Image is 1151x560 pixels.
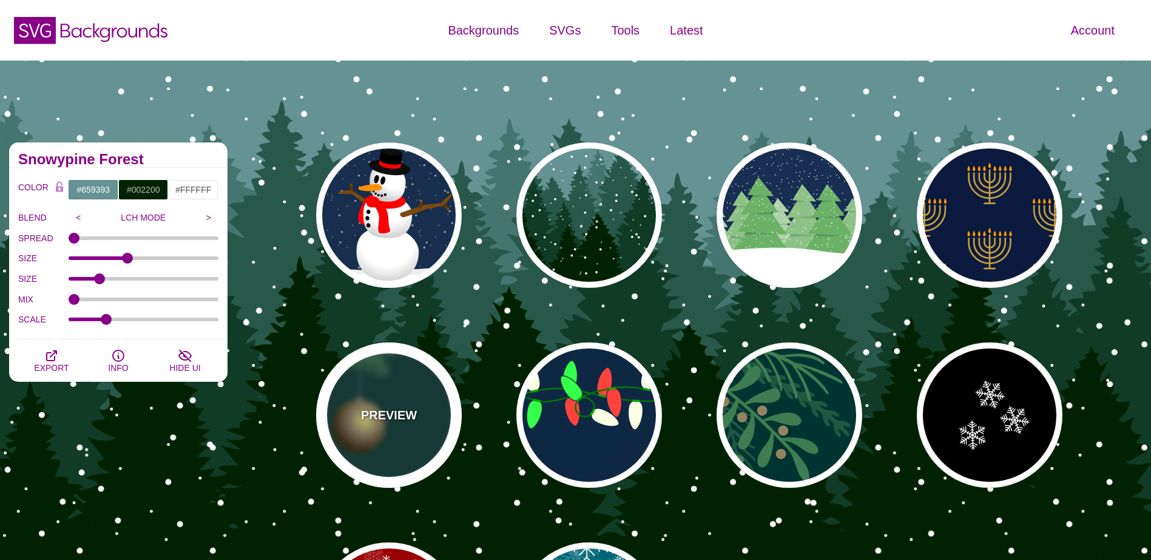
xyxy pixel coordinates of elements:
[1056,12,1130,48] a: Account
[516,342,662,488] button: Christmas lights drawn in vector art
[433,12,534,48] a: Backgrounds
[534,12,596,48] a: SVGs
[108,363,128,373] span: INFO
[917,342,1062,488] button: white snowflakes on black background
[18,230,69,246] label: SPREAD
[655,12,718,48] a: Latest
[69,208,89,227] input: <
[89,213,199,222] p: LCH MODE
[18,210,69,225] label: BLEND
[50,179,69,196] button: Color Lock
[18,292,69,307] label: MIX
[361,406,417,424] p: PREVIEW
[34,363,69,373] span: EXPORT
[717,342,862,488] button: various vector plants
[18,312,69,327] label: SCALE
[169,363,200,373] span: HIDE UI
[316,342,462,488] button: PREVIEWgold tree ornament hanging from pine branch in vector
[152,339,218,382] button: HIDE UI
[516,142,662,288] button: vector forest trees fading into snowy mist
[18,339,85,382] button: EXPORT
[18,250,69,266] label: SIZE
[717,142,862,288] button: vector style pine trees in snowy scene
[85,339,152,382] button: INFO
[316,142,462,288] button: vector art snowman with black hat, branch arms, and carrot nose
[18,179,50,200] label: COLOR
[18,271,69,287] label: SIZE
[18,155,218,164] h2: Snowypine Forest
[917,142,1062,288] button: vector menorahs in alternating grid on dark blue background
[596,12,655,48] a: Tools
[198,208,218,227] input: >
